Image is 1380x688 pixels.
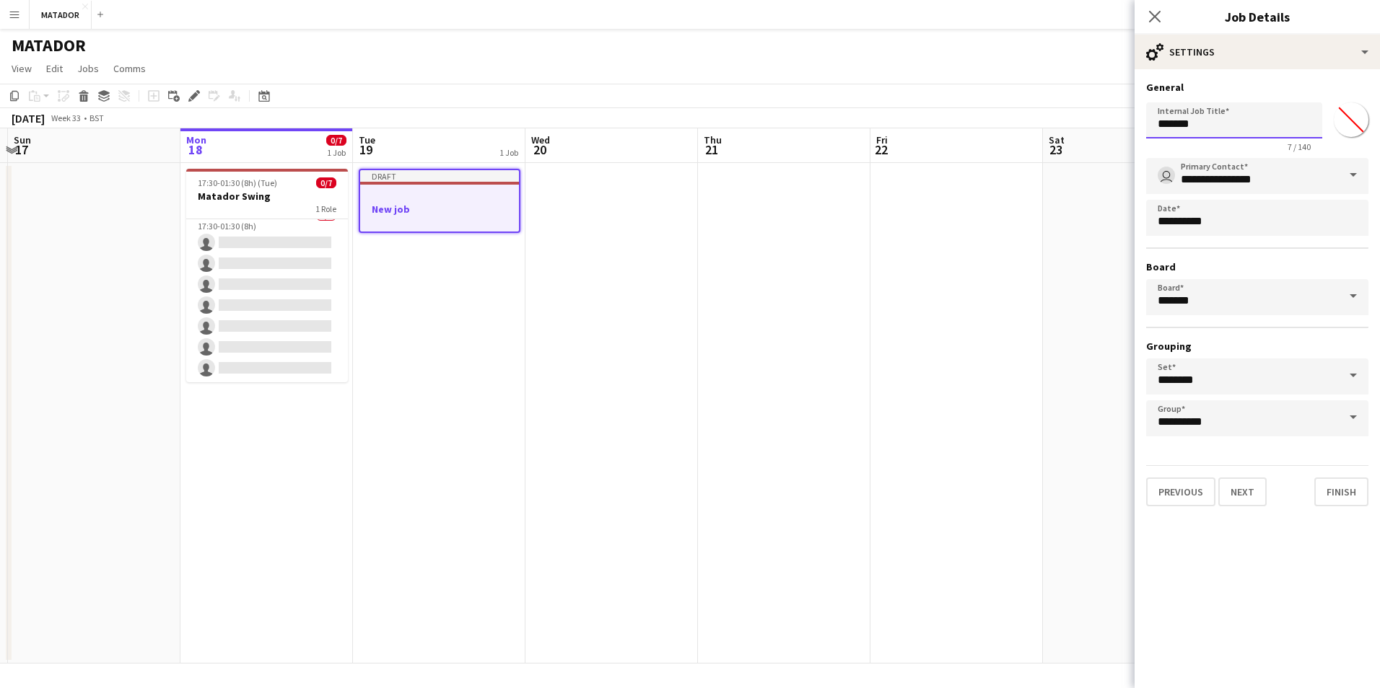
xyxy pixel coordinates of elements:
[359,133,375,146] span: Tue
[186,133,206,146] span: Mon
[704,133,722,146] span: Thu
[12,35,86,56] h1: MATADOR
[184,141,206,158] span: 18
[198,177,277,188] span: 17:30-01:30 (8h) (Tue)
[360,170,519,182] div: Draft
[876,133,888,146] span: Fri
[1276,141,1322,152] span: 7 / 140
[1146,260,1368,273] h3: Board
[40,59,69,78] a: Edit
[1218,477,1267,506] button: Next
[316,177,336,188] span: 0/7
[326,135,346,146] span: 0/7
[529,141,550,158] span: 20
[1314,477,1368,506] button: Finish
[1135,35,1380,69] div: Settings
[1146,81,1368,94] h3: General
[30,1,92,29] button: MATADOR
[89,113,104,123] div: BST
[499,147,518,158] div: 1 Job
[1049,133,1065,146] span: Sat
[1146,340,1368,353] h3: Grouping
[327,147,346,158] div: 1 Job
[14,133,31,146] span: Sun
[77,62,99,75] span: Jobs
[702,141,722,158] span: 21
[359,169,520,233] app-job-card: DraftNew job
[186,190,348,203] h3: Matador Swing
[12,111,45,125] div: [DATE]
[357,141,375,158] span: 19
[360,203,519,216] h3: New job
[1047,141,1065,158] span: 23
[46,62,63,75] span: Edit
[6,59,38,78] a: View
[531,133,550,146] span: Wed
[874,141,888,158] span: 22
[48,113,84,123] span: Week 33
[12,62,32,75] span: View
[12,141,31,158] span: 17
[71,59,105,78] a: Jobs
[315,203,336,214] span: 1 Role
[186,208,348,382] app-card-role: Swing Driver C10/717:30-01:30 (8h)
[108,59,152,78] a: Comms
[1135,7,1380,26] h3: Job Details
[113,62,146,75] span: Comms
[186,169,348,382] app-job-card: 17:30-01:30 (8h) (Tue)0/7Matador Swing1 RoleSwing Driver C10/717:30-01:30 (8h)
[1146,477,1215,506] button: Previous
